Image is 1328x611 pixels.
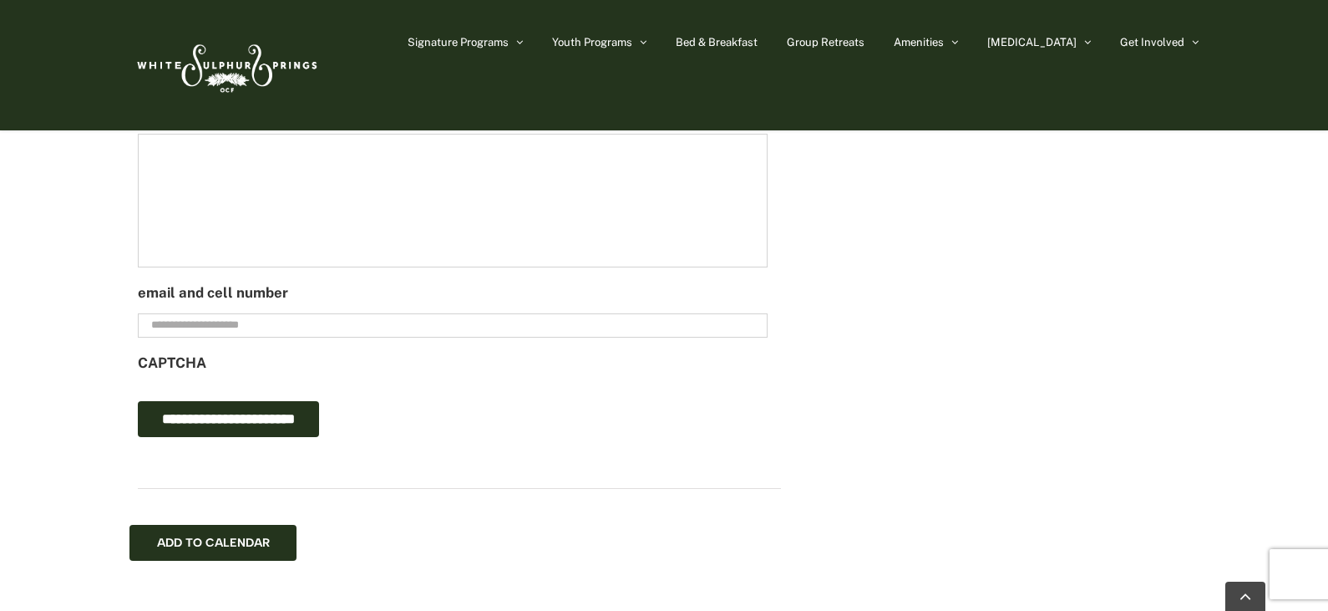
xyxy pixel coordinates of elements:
[408,37,509,48] span: Signature Programs
[787,37,864,48] span: Group Retreats
[552,37,632,48] span: Youth Programs
[138,354,206,373] label: CAPTCHA
[138,284,288,303] label: email and cell number
[676,37,758,48] span: Bed & Breakfast
[1120,37,1184,48] span: Get Involved
[129,26,322,104] img: White Sulphur Springs Logo
[987,37,1077,48] span: [MEDICAL_DATA]
[157,536,270,550] button: View links to add events to your calendar
[894,37,944,48] span: Amenities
